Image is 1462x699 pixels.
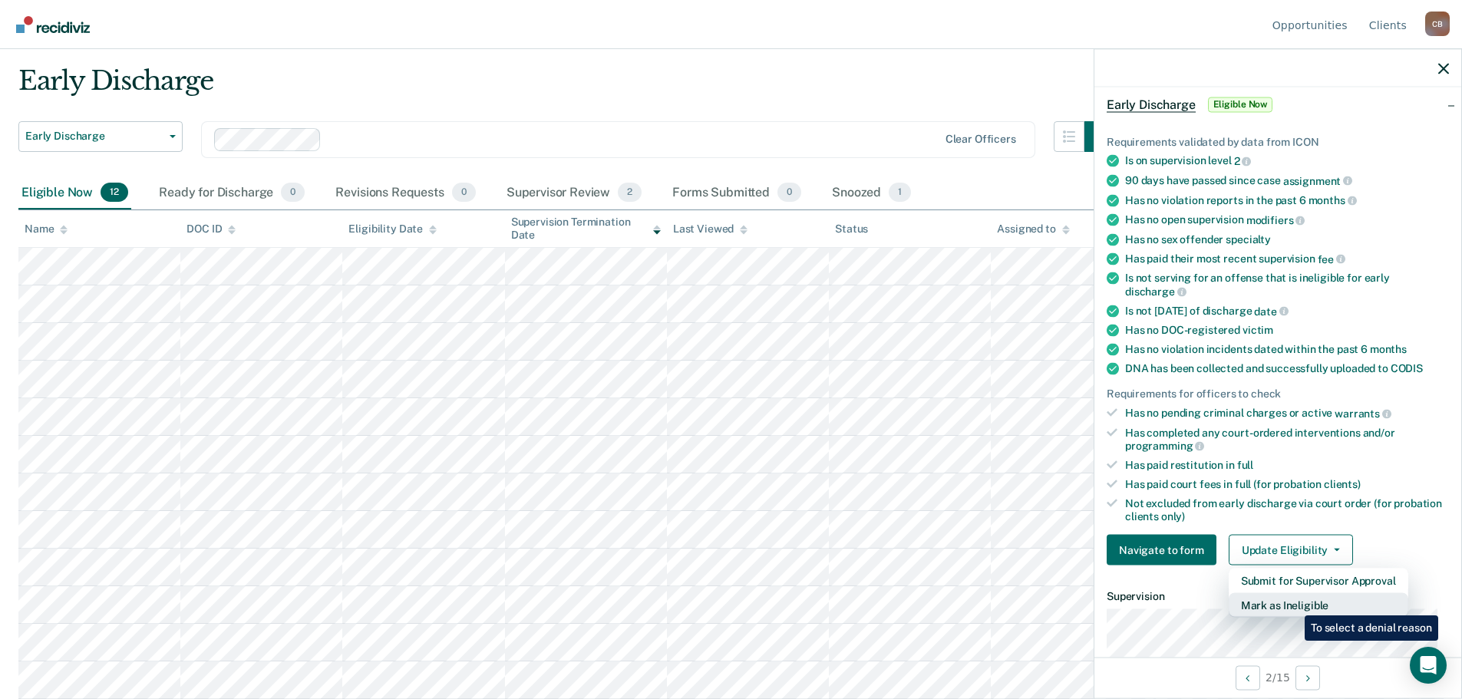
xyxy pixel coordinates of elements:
span: programming [1125,440,1204,452]
div: 90 days have passed since case [1125,173,1449,187]
img: Recidiviz [16,16,90,33]
div: Has no open supervision [1125,213,1449,227]
span: Early Discharge [1107,97,1196,112]
div: Clear officers [946,133,1016,146]
div: Status [835,223,868,236]
span: 2 [1234,155,1252,167]
div: Forms Submitted [669,176,804,210]
span: clients) [1324,477,1361,490]
span: victim [1243,324,1273,336]
span: Early Discharge [25,130,163,143]
div: Is not serving for an offense that is ineligible for early [1125,272,1449,298]
button: Update Eligibility [1229,535,1353,565]
span: 0 [777,183,801,203]
button: Profile dropdown button [1425,12,1450,36]
span: discharge [1125,285,1186,297]
div: C B [1425,12,1450,36]
span: modifiers [1246,213,1305,226]
button: Navigate to form [1107,535,1216,565]
div: Open Intercom Messenger [1410,647,1447,684]
div: Has no pending criminal charges or active [1125,407,1449,420]
div: Has no violation reports in the past 6 [1125,193,1449,207]
div: Has paid restitution in [1125,459,1449,472]
span: months [1309,194,1357,206]
div: Requirements validated by data from ICON [1107,135,1449,148]
span: specialty [1226,232,1271,245]
div: Dropdown Menu [1229,569,1408,618]
div: Has paid court fees in full (for probation [1125,477,1449,490]
div: Has no DOC-registered [1125,324,1449,337]
span: 0 [452,183,476,203]
button: Mark as Ineligible [1229,593,1408,618]
button: Previous Opportunity [1236,665,1260,690]
div: Has no violation incidents dated within the past 6 [1125,343,1449,356]
div: DOC ID [186,223,236,236]
button: Submit for Supervisor Approval [1229,569,1408,593]
div: Has no sex offender [1125,232,1449,246]
div: Ready for Discharge [156,176,308,210]
div: Is on supervision level [1125,154,1449,168]
div: Has completed any court-ordered interventions and/or [1125,426,1449,452]
div: Eligibility Date [348,223,437,236]
span: 1 [889,183,911,203]
div: Snoozed [829,176,914,210]
dt: Supervision [1107,590,1449,603]
div: Early DischargeEligible Now [1094,80,1461,129]
div: Name [25,223,68,236]
span: 12 [101,183,128,203]
div: Supervisor Review [503,176,645,210]
div: 2 / 15 [1094,657,1461,697]
div: Has paid their most recent supervision [1125,252,1449,265]
div: Requirements for officers to check [1107,387,1449,401]
div: Early Discharge [18,65,1115,109]
span: warrants [1335,407,1391,419]
span: 0 [281,183,305,203]
div: Eligible Now [18,176,131,210]
div: Is not [DATE] of discharge [1125,304,1449,318]
button: Next Opportunity [1295,665,1320,690]
span: assignment [1283,174,1352,186]
a: Navigate to form link [1107,535,1223,565]
div: Revisions Requests [332,176,478,210]
div: Last Viewed [673,223,748,236]
div: Assigned to [997,223,1069,236]
span: Eligible Now [1208,97,1273,112]
div: Supervision Termination Date [511,216,661,242]
div: Not excluded from early discharge via court order (for probation clients [1125,496,1449,523]
span: 2 [618,183,642,203]
span: full [1237,459,1253,471]
span: months [1370,343,1407,355]
div: DNA has been collected and successfully uploaded to [1125,362,1449,375]
span: date [1254,305,1288,317]
span: fee [1318,252,1345,265]
span: only) [1161,509,1185,522]
span: CODIS [1391,362,1423,374]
